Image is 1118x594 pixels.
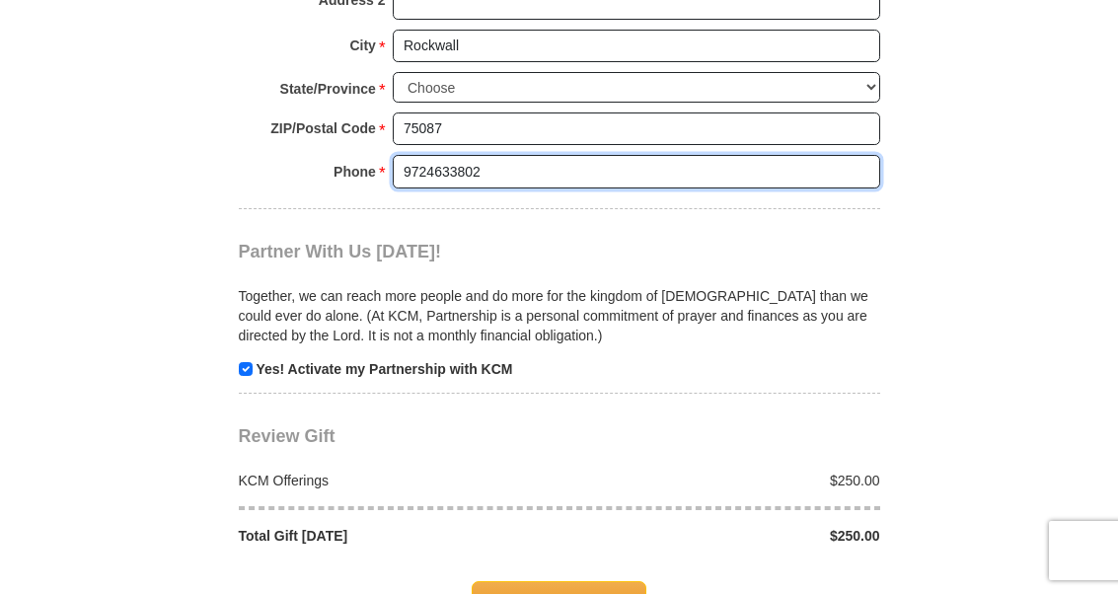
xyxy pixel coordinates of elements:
div: KCM Offerings [228,471,559,490]
strong: State/Province [280,75,376,103]
strong: Yes! Activate my Partnership with KCM [256,361,512,377]
p: Together, we can reach more people and do more for the kingdom of [DEMOGRAPHIC_DATA] than we coul... [239,286,880,345]
span: Partner With Us [DATE]! [239,242,442,261]
strong: City [349,32,375,59]
span: Review Gift [239,426,335,446]
strong: ZIP/Postal Code [270,114,376,142]
div: $250.00 [559,471,891,490]
div: Total Gift [DATE] [228,526,559,546]
div: $250.00 [559,526,891,546]
strong: Phone [334,158,376,186]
